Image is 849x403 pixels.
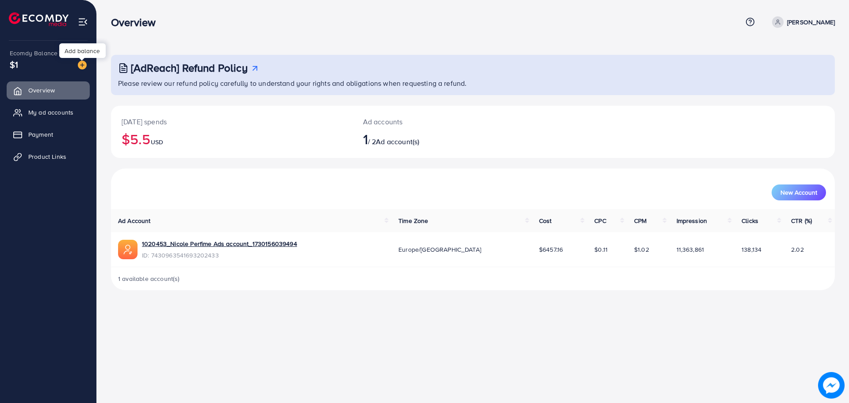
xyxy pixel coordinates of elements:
h2: $5.5 [122,130,342,147]
span: Overview [28,86,55,95]
span: $6457.16 [539,245,563,254]
span: Ad Account [118,216,151,225]
a: Overview [7,81,90,99]
span: 2.02 [791,245,804,254]
img: logo [9,12,69,26]
span: Impression [677,216,707,225]
span: Product Links [28,152,66,161]
span: 1 available account(s) [118,274,180,283]
a: Payment [7,126,90,143]
img: menu [78,17,88,27]
span: 138,134 [742,245,761,254]
span: $1 [10,58,18,71]
span: $0.11 [594,245,608,254]
h2: / 2 [363,130,523,147]
span: My ad accounts [28,108,73,117]
span: CPC [594,216,606,225]
p: [DATE] spends [122,116,342,127]
img: image [818,372,845,399]
button: New Account [772,184,826,200]
span: Clicks [742,216,758,225]
span: Cost [539,216,552,225]
img: ic-ads-acc.e4c84228.svg [118,240,138,259]
a: Product Links [7,148,90,165]
div: Add balance [59,43,106,58]
a: My ad accounts [7,104,90,121]
span: $1.02 [634,245,649,254]
p: [PERSON_NAME] [787,17,835,27]
h3: [AdReach] Refund Policy [131,61,248,74]
span: 1 [363,129,368,149]
span: Time Zone [398,216,428,225]
a: [PERSON_NAME] [769,16,835,28]
a: 1020453_Nicole Perfime Ads account_1730156039494 [142,239,297,248]
span: Payment [28,130,53,139]
span: Ad account(s) [376,137,419,146]
span: Ecomdy Balance [10,49,57,58]
span: CPM [634,216,646,225]
span: Europe/[GEOGRAPHIC_DATA] [398,245,481,254]
span: ID: 7430963541693202433 [142,251,297,260]
h3: Overview [111,16,163,29]
span: CTR (%) [791,216,812,225]
span: USD [151,138,163,146]
img: image [78,61,87,69]
span: 11,363,861 [677,245,704,254]
p: Ad accounts [363,116,523,127]
p: Please review our refund policy carefully to understand your rights and obligations when requesti... [118,78,830,88]
span: New Account [780,189,817,196]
